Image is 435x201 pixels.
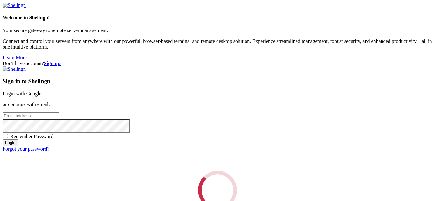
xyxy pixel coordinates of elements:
input: Login [3,139,18,146]
span: Remember Password [10,134,53,139]
img: Shellngn [3,66,26,72]
a: Learn More [3,55,27,60]
img: Shellngn [3,3,26,8]
input: Remember Password [4,134,8,138]
div: Don't have account? [3,61,432,66]
h3: Sign in to Shellngn [3,78,432,85]
a: Login with Google [3,91,41,96]
input: Email address [3,112,59,119]
a: Forgot your password? [3,146,49,151]
p: or continue with email: [3,102,432,107]
p: Your secure gateway to remote server management. [3,28,432,33]
h4: Welcome to Shellngn! [3,15,432,21]
a: Sign up [44,61,61,66]
p: Connect and control your servers from anywhere with our powerful, browser-based terminal and remo... [3,38,432,50]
